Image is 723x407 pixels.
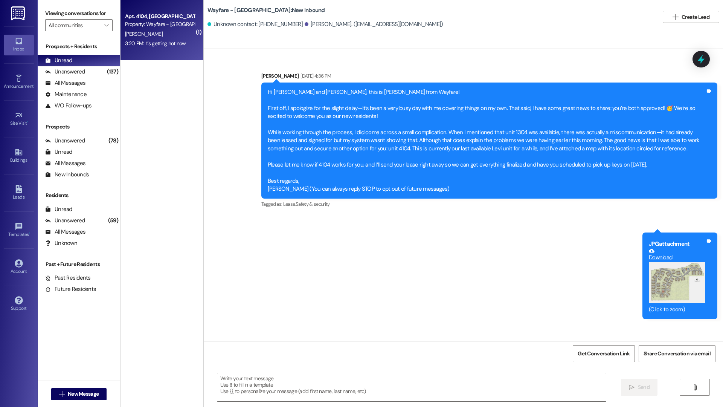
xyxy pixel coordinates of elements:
[104,22,108,28] i: 
[59,391,65,397] i: 
[45,102,92,110] div: WO Follow-ups
[663,11,719,23] button: Create Lead
[621,379,657,396] button: Send
[45,217,85,225] div: Unanswered
[45,79,85,87] div: All Messages
[45,159,85,167] div: All Messages
[305,20,443,28] div: [PERSON_NAME]. ([EMAIL_ADDRESS][DOMAIN_NAME])
[261,199,717,210] div: Tagged as:
[45,57,72,64] div: Unread
[45,285,96,293] div: Future Residents
[45,137,85,145] div: Unanswered
[45,90,87,98] div: Maintenance
[283,201,296,207] span: Lease ,
[105,66,120,78] div: (137)
[45,171,89,179] div: New Inbounds
[639,345,715,362] button: Share Conversation via email
[4,294,34,314] a: Support
[4,146,34,166] a: Buildings
[125,20,195,28] div: Property: Wayfare - [GEOGRAPHIC_DATA]
[51,388,107,400] button: New Message
[45,148,72,156] div: Unread
[45,8,113,19] label: Viewing conversations for
[299,72,331,80] div: [DATE] 4:36 PM
[4,220,34,240] a: Templates •
[573,345,635,362] button: Get Conversation Link
[27,119,28,125] span: •
[644,350,711,358] span: Share Conversation via email
[106,215,120,226] div: (59)
[38,191,120,199] div: Residents
[38,123,120,131] div: Prospects
[649,306,705,314] div: (Click to zoom)
[4,35,34,55] a: Inbox
[629,384,635,390] i: 
[649,262,705,303] button: Zoom image
[107,135,120,147] div: (78)
[11,6,26,20] img: ResiDesk Logo
[261,72,717,83] div: [PERSON_NAME]
[45,205,72,213] div: Unread
[207,6,325,14] b: Wayfare - [GEOGRAPHIC_DATA]: New Inbound
[578,350,630,358] span: Get Conversation Link
[125,12,195,20] div: Apt. 4104, [GEOGRAPHIC_DATA]
[49,19,101,31] input: All communities
[682,13,709,21] span: Create Lead
[68,390,99,398] span: New Message
[673,14,678,20] i: 
[268,88,705,193] div: Hi [PERSON_NAME] and [PERSON_NAME], this is [PERSON_NAME] from Wayfare! First off, I apologize fo...
[649,240,689,248] b: JPG attachment
[45,239,77,247] div: Unknown
[649,248,705,261] a: Download
[638,383,650,391] span: Send
[45,68,85,76] div: Unanswered
[125,31,163,37] span: [PERSON_NAME]
[38,43,120,50] div: Prospects + Residents
[29,231,30,236] span: •
[207,20,303,28] div: Unknown contact: [PHONE_NUMBER]
[34,83,35,88] span: •
[45,274,91,282] div: Past Residents
[4,183,34,203] a: Leads
[296,201,330,207] span: Safety & security
[38,260,120,268] div: Past + Future Residents
[692,384,698,390] i: 
[4,257,34,277] a: Account
[4,109,34,129] a: Site Visit •
[125,40,186,47] div: 3:20 PM: It's getting hot now
[45,228,85,236] div: All Messages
